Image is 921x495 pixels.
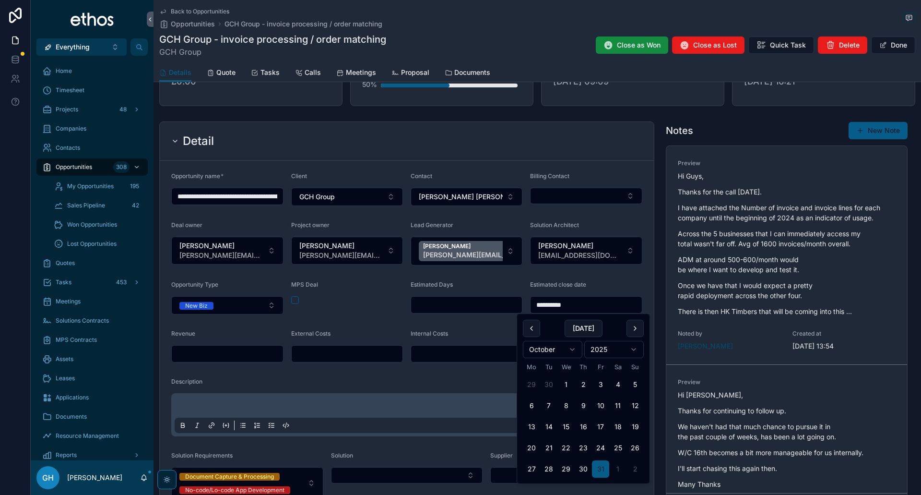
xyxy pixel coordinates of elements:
a: My Opportunities195 [48,178,148,195]
a: [PERSON_NAME] [678,341,733,351]
button: Friday, 10 October 2025 [592,397,609,414]
span: [PERSON_NAME] [538,241,623,251]
div: 308 [113,161,130,173]
span: Won Opportunities [67,221,117,229]
span: Contact [411,172,432,180]
button: Close as Lost [672,36,744,54]
span: Tasks [260,68,280,77]
button: Saturday, 1 November 2025 [609,460,626,478]
span: Estimated close date [530,281,586,288]
button: Sunday, 5 October 2025 [626,376,644,393]
th: Tuesday [540,362,557,372]
span: [PERSON_NAME][EMAIL_ADDRESS][PERSON_NAME][DOMAIN_NAME] [423,250,577,260]
a: Opportunities [159,19,215,29]
button: Select Button [291,237,403,265]
a: Timesheet [36,82,148,99]
button: Delete [818,36,867,54]
button: Select Button [171,237,283,265]
p: Hi [PERSON_NAME], [678,390,896,400]
a: Documents [36,408,148,425]
span: GCH Group - invoice processing / order matching [224,19,382,29]
button: Tuesday, 21 October 2025 [540,439,557,457]
button: Monday, 27 October 2025 [523,460,540,478]
button: Done [871,36,915,54]
span: Meetings [346,68,376,77]
button: Wednesday, 29 October 2025 [557,460,575,478]
span: [EMAIL_ADDRESS][DOMAIN_NAME] [538,251,623,260]
button: Sunday, 26 October 2025 [626,439,644,457]
a: Sales Pipeline42 [48,197,148,214]
a: Contacts [36,139,148,157]
p: Thanks for the call [DATE]. [678,187,896,197]
p: Once we have that I would expect a pretty rapid deployment across the other four. [678,280,896,301]
a: Opportunities308 [36,158,148,176]
button: Tuesday, 7 October 2025 [540,397,557,414]
button: Saturday, 4 October 2025 [609,376,626,393]
button: New Note [849,122,908,139]
th: Sunday [626,362,644,372]
span: [PERSON_NAME] [423,242,577,250]
span: [PERSON_NAME] [179,241,264,251]
p: We haven't had that much chance to pursue it in the past couple of weeks, has been a lot going on. [678,422,896,442]
span: Lost Opportunities [67,240,117,248]
span: Lead Generator [411,221,453,229]
button: Thursday, 23 October 2025 [575,439,592,457]
h1: GCH Group - invoice processing / order matching [159,33,386,46]
span: Details [169,68,191,77]
span: GH [42,472,54,483]
span: Reports [56,451,77,459]
span: Revenue [171,330,195,337]
button: Friday, 31 October 2025, selected [592,460,609,478]
div: 453 [113,277,130,288]
span: Delete [839,40,860,50]
h1: Notes [666,124,693,137]
h2: Detail [183,133,214,149]
span: Estimated Days [411,281,453,288]
img: App logo [70,12,115,27]
span: My Opportunities [67,182,114,190]
p: [PERSON_NAME] [67,473,122,483]
span: Quotes [56,259,75,267]
span: Leases [56,374,75,382]
span: Companies [56,125,86,133]
button: Select Button [530,237,642,265]
button: Tuesday, 14 October 2025 [540,418,557,435]
span: [PERSON_NAME][EMAIL_ADDRESS][PERSON_NAME][DOMAIN_NAME] [299,251,384,260]
a: Tasks [251,64,280,83]
span: Calls [305,68,321,77]
span: MPS Contracts [56,336,97,344]
th: Friday [592,362,609,372]
a: Applications [36,389,148,406]
span: GCH Group [299,192,335,202]
button: Wednesday, 22 October 2025 [557,439,575,457]
div: 195 [127,181,142,192]
p: I'll start chasing this again then. [678,463,896,473]
a: Meetings [336,64,376,83]
a: Leases [36,370,148,387]
button: Select Button [411,188,522,206]
button: Select Button [411,237,522,266]
span: Documents [454,68,490,77]
span: Solution Architect [530,221,579,229]
a: Reports [36,447,148,464]
span: Supplier [490,452,513,459]
span: Meetings [56,298,81,305]
button: Select Button [530,188,642,204]
a: Meetings [36,293,148,310]
span: Documents [56,413,87,421]
a: Solutions Contracts [36,312,148,329]
a: Assets [36,350,148,368]
button: Select Button [490,467,642,483]
span: Noted by [678,330,781,338]
button: Select Button [331,467,483,483]
span: Timesheet [56,86,84,94]
p: Many Thanks [678,479,896,489]
button: Friday, 17 October 2025 [592,418,609,435]
div: Document Capture & Processing [185,473,274,481]
button: Saturday, 11 October 2025 [609,397,626,414]
span: Solutions Contracts [56,317,109,325]
span: [PERSON_NAME] [299,241,384,251]
button: Monday, 13 October 2025 [523,418,540,435]
button: Thursday, 16 October 2025 [575,418,592,435]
